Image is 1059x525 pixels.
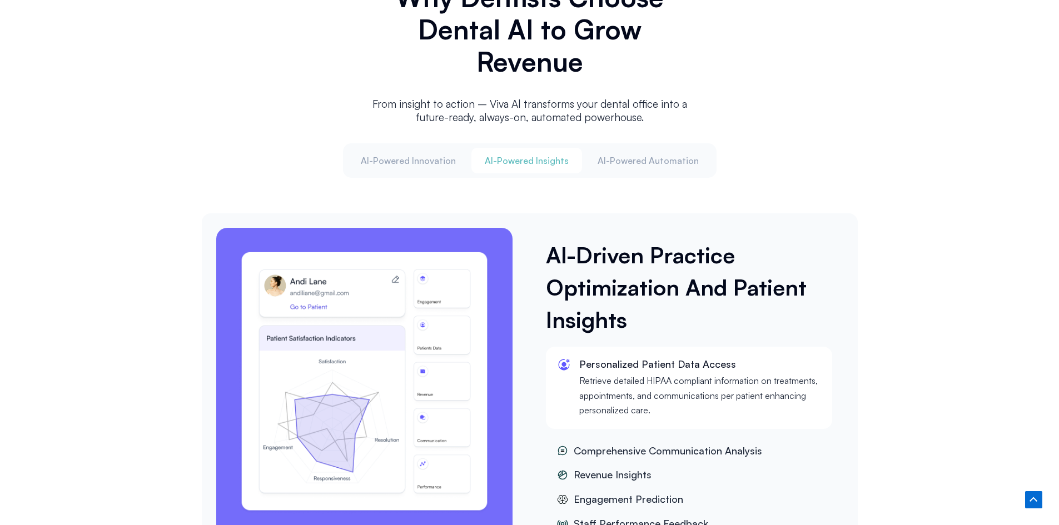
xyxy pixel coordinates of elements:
span: Al-Powered Automation [598,154,699,167]
span: Comprehensive Communication Analysis [571,443,762,459]
span: Personalized Patient Data Access [579,358,736,370]
span: Al-Powered Innovation [361,154,456,167]
span: Engagement Prediction [571,491,683,508]
h3: Al-Driven Practice Optimization And Patient Insights [546,239,838,336]
p: Retrieve detailed HIPAA compliant information on treatments, appointments, and communications per... [579,373,821,417]
span: Al-Powered Insights [485,154,569,167]
span: Revenue Insights [571,467,652,483]
p: From insight to action – Viva Al transforms your dental office into a future-ready, always-on, au... [369,97,691,124]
